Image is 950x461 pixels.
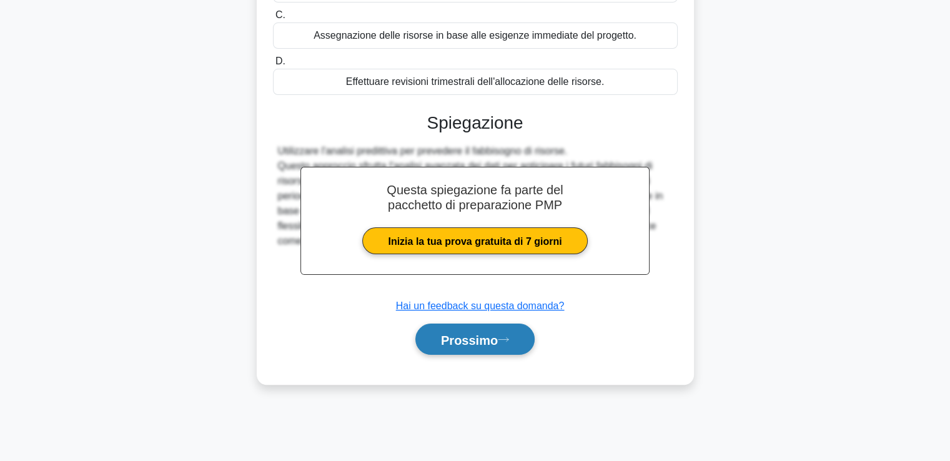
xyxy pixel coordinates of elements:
[278,161,663,246] font: Questo approccio sfrutta l'analisi avanzata dei dati per anticipare i futuri fabbisogni di risors...
[362,227,587,254] a: Inizia la tua prova gratuita di 7 giorni
[427,113,523,132] font: Spiegazione
[346,76,605,87] font: Effettuare revisioni trimestrali dell'allocazione delle risorse.
[275,9,285,20] font: C.
[278,146,568,156] font: Utilizzare l'analisi predittiva per prevedere il fabbisogno di risorse.
[275,56,285,66] font: D.
[441,333,498,347] font: Prossimo
[396,300,565,311] a: Hai un feedback su questa domanda?
[415,324,535,355] button: Prossimo
[314,30,636,41] font: Assegnazione delle risorse in base alle esigenze immediate del progetto.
